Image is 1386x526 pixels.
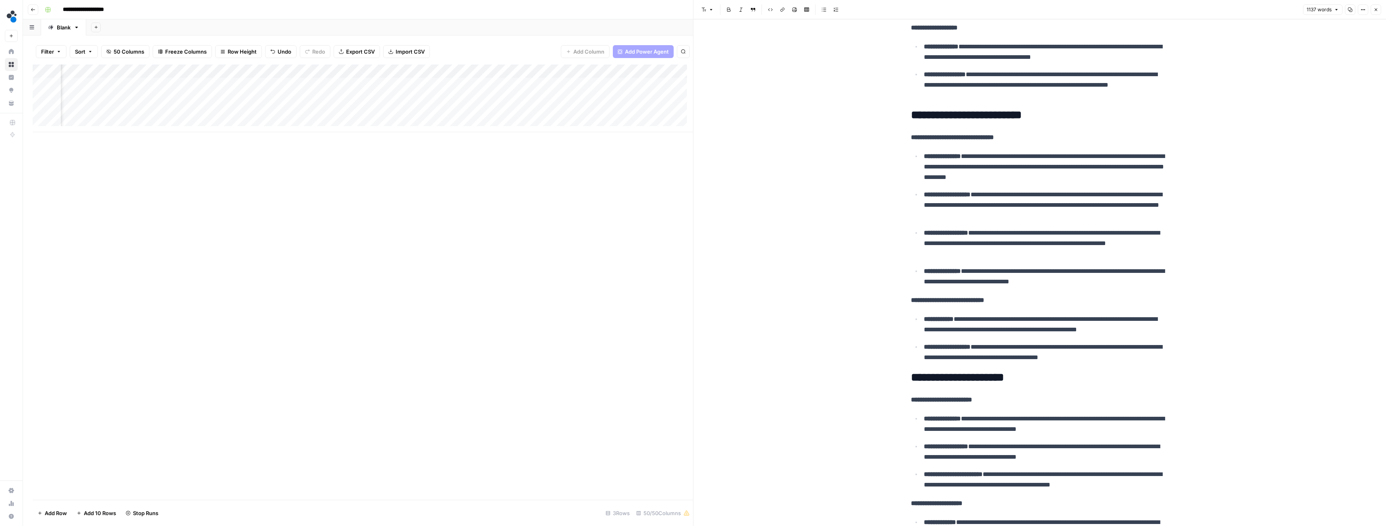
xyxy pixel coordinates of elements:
[75,48,85,56] span: Sort
[5,84,18,97] a: Opportunities
[33,507,72,520] button: Add Row
[633,507,693,520] div: 50/50 Columns
[165,48,207,56] span: Freeze Columns
[84,509,116,517] span: Add 10 Rows
[346,48,375,56] span: Export CSV
[561,45,610,58] button: Add Column
[602,507,633,520] div: 3 Rows
[5,97,18,110] a: Your Data
[215,45,262,58] button: Row Height
[5,71,18,84] a: Insights
[5,497,18,510] a: Usage
[101,45,149,58] button: 50 Columns
[396,48,425,56] span: Import CSV
[70,45,98,58] button: Sort
[133,509,158,517] span: Stop Runs
[5,58,18,71] a: Browse
[5,9,19,24] img: spot.ai Logo
[36,45,66,58] button: Filter
[278,48,291,56] span: Undo
[312,48,325,56] span: Redo
[228,48,257,56] span: Row Height
[5,6,18,27] button: Workspace: spot.ai
[57,23,71,31] div: Blank
[114,48,144,56] span: 50 Columns
[1307,6,1332,13] span: 1137 words
[625,48,669,56] span: Add Power Agent
[573,48,604,56] span: Add Column
[41,48,54,56] span: Filter
[1303,4,1342,15] button: 1137 words
[5,484,18,497] a: Settings
[153,45,212,58] button: Freeze Columns
[72,507,121,520] button: Add 10 Rows
[121,507,163,520] button: Stop Runs
[300,45,330,58] button: Redo
[613,45,674,58] button: Add Power Agent
[5,45,18,58] a: Home
[383,45,430,58] button: Import CSV
[334,45,380,58] button: Export CSV
[45,509,67,517] span: Add Row
[41,19,86,35] a: Blank
[265,45,297,58] button: Undo
[5,510,18,523] button: Help + Support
